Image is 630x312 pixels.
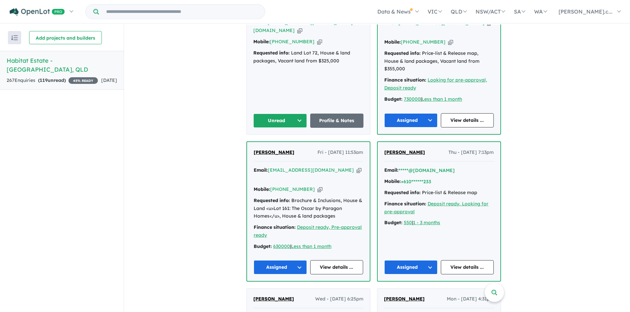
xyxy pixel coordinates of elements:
[29,31,102,44] button: Add projects and builders
[357,167,361,174] button: Copy
[253,39,270,45] strong: Mobile:
[7,77,98,85] div: 267 Enquir ies
[68,77,98,84] span: 45 % READY
[384,189,494,197] div: Price-list & Release map
[384,167,399,173] strong: Email:
[268,167,354,173] a: [EMAIL_ADDRESS][DOMAIN_NAME]
[101,77,117,83] span: [DATE]
[254,186,270,192] strong: Mobile:
[384,149,425,156] a: [PERSON_NAME]
[253,49,363,65] div: Land Lot 72, House & land packages, Vacant land from $325,000
[38,77,66,83] strong: ( unread)
[441,113,494,127] a: View details ...
[384,190,421,195] strong: Requested info:
[384,220,402,225] strong: Budget:
[254,243,272,249] strong: Budget:
[448,149,494,156] span: Thu - [DATE] 7:13pm
[291,243,331,249] a: Less than 1 month
[254,243,363,251] div: |
[317,186,322,193] button: Copy
[384,77,426,83] strong: Finance situation:
[384,113,438,127] button: Assigned
[384,96,402,102] strong: Budget:
[317,149,363,156] span: Fri - [DATE] 11:53am
[384,77,487,91] a: Looking for pre-approval, Deposit ready
[384,50,494,73] div: Price-list & Release map, House & land packages, Vacant land from $355,000
[404,220,412,225] a: 550
[254,197,290,203] strong: Requested info:
[297,27,302,34] button: Copy
[317,38,322,45] button: Copy
[100,5,264,19] input: Try estate name, suburb, builder or developer
[384,95,494,103] div: |
[253,114,307,128] button: Unread
[315,295,363,303] span: Wed - [DATE] 6:25pm
[384,178,401,184] strong: Mobile:
[10,8,65,16] img: Openlot PRO Logo White
[559,8,612,15] span: [PERSON_NAME].c...
[441,260,494,274] a: View details ...
[254,149,294,155] span: [PERSON_NAME]
[310,260,363,274] a: View details ...
[310,114,364,128] a: Profile & Notes
[253,295,294,303] a: [PERSON_NAME]
[422,96,462,102] a: Less than 1 month
[254,260,307,274] button: Assigned
[384,260,438,274] button: Assigned
[40,77,48,83] span: 119
[270,39,315,45] a: [PHONE_NUMBER]
[447,295,494,303] span: Mon - [DATE] 4:31pm
[401,39,445,45] a: [PHONE_NUMBER]
[270,186,315,192] a: [PHONE_NUMBER]
[413,220,440,225] a: 1 - 3 months
[254,149,294,156] a: [PERSON_NAME]
[254,197,363,220] div: Brochure & Inclusions, House & Land <u>Lot 161: The Oscar by Paragon Homes</u>, House & land pack...
[384,219,494,227] div: |
[254,224,362,238] a: Deposit ready, Pre-approval ready
[384,201,426,207] strong: Finance situation:
[384,39,401,45] strong: Mobile:
[384,50,421,56] strong: Requested info:
[404,96,421,102] a: 730000
[7,56,117,74] h5: Habitat Estate - [GEOGRAPHIC_DATA] , QLD
[254,167,268,173] strong: Email:
[254,224,296,230] strong: Finance situation:
[384,149,425,155] span: [PERSON_NAME]
[253,50,290,56] strong: Requested info:
[273,243,290,249] a: 630000
[384,201,488,215] a: Deposit ready, Looking for pre-approval
[11,35,18,40] img: sort.svg
[448,39,453,46] button: Copy
[384,295,425,303] a: [PERSON_NAME]
[253,296,294,302] span: [PERSON_NAME]
[384,296,425,302] span: [PERSON_NAME]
